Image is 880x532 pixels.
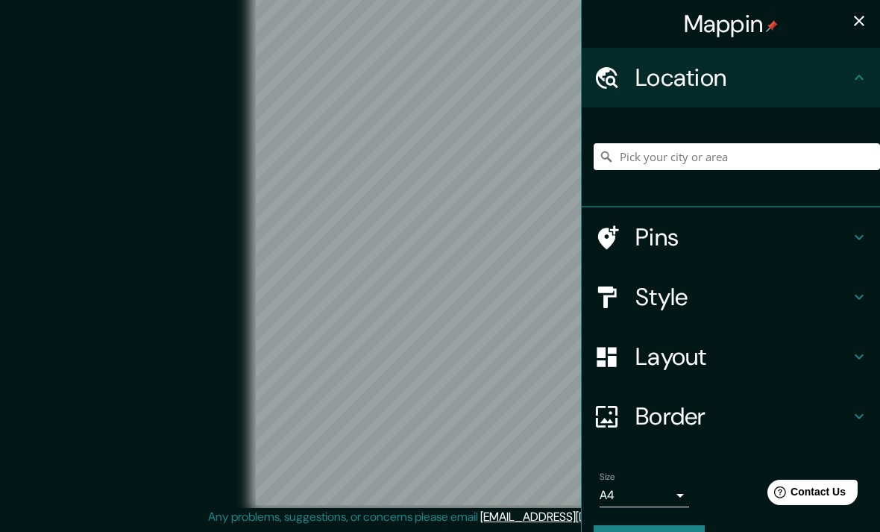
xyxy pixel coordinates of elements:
[766,20,778,32] img: pin-icon.png
[582,387,880,446] div: Border
[635,282,850,312] h4: Style
[635,63,850,93] h4: Location
[582,207,880,267] div: Pins
[600,471,615,484] label: Size
[747,474,864,516] iframe: Help widget launcher
[582,327,880,387] div: Layout
[480,509,664,525] a: [EMAIL_ADDRESS][DOMAIN_NAME]
[600,484,689,507] div: A4
[582,267,880,327] div: Style
[684,9,779,39] h4: Mappin
[594,143,880,170] input: Pick your city or area
[208,508,667,526] p: Any problems, suggestions, or concerns please email .
[635,222,850,252] h4: Pins
[635,401,850,431] h4: Border
[635,342,850,372] h4: Layout
[582,48,880,107] div: Location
